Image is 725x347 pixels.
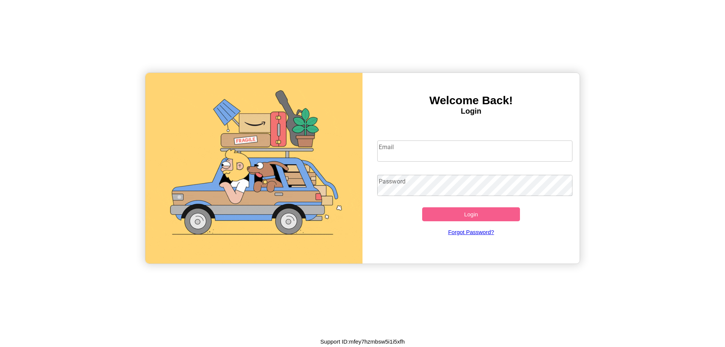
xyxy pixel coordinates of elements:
[373,221,569,243] a: Forgot Password?
[422,207,520,221] button: Login
[145,73,362,264] img: gif
[362,107,580,116] h4: Login
[320,336,404,347] p: Support ID: mfey7hzmbsw5i1i5xfh
[362,94,580,107] h3: Welcome Back!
